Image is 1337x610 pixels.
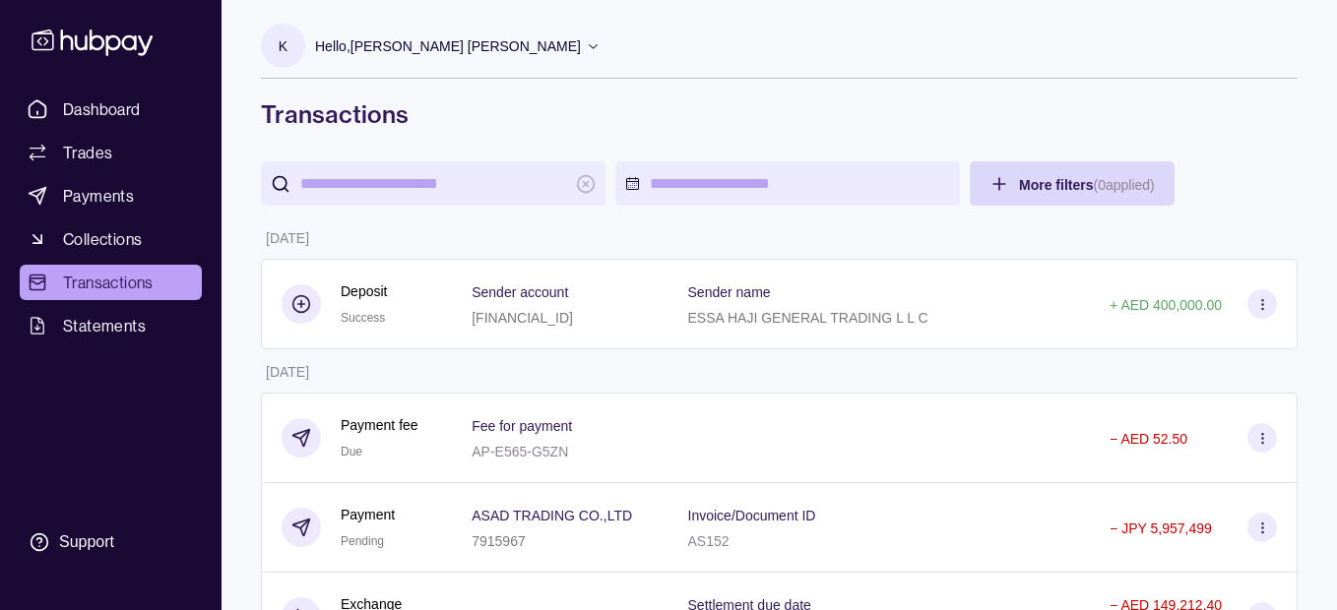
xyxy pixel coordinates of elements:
span: More filters [1019,177,1155,193]
span: Payments [63,184,134,208]
a: Trades [20,135,202,170]
a: Payments [20,178,202,213]
p: Fee for payment [472,418,572,434]
p: ASAD TRADING CO.,LTD [472,508,632,523]
div: Support [59,531,114,553]
a: Support [20,521,202,563]
span: Collections [63,227,142,251]
p: + AED 400,000.00 [1110,297,1222,313]
p: Payment [341,504,395,525]
p: [FINANCIAL_ID] [472,310,573,326]
span: Success [341,311,385,325]
a: Dashboard [20,91,202,127]
p: ( 0 applied) [1093,177,1154,193]
button: More filters(0applied) [970,161,1175,206]
p: Sender name [688,284,771,300]
p: Invoice/Document ID [688,508,816,523]
p: AS152 [688,533,730,549]
span: Statements [63,314,146,337]
a: Transactions [20,265,202,300]
input: search [300,161,566,206]
p: Deposit [341,280,387,302]
p: ESSA HAJI GENERAL TRADING L L C [688,310,928,326]
p: K [279,35,287,57]
p: − JPY 5,957,499 [1110,520,1212,536]
span: Transactions [63,271,154,294]
p: − AED 52.50 [1110,431,1187,447]
p: Hello, [PERSON_NAME] [PERSON_NAME] [315,35,581,57]
span: Dashboard [63,97,141,121]
p: [DATE] [266,230,309,246]
p: [DATE] [266,364,309,380]
a: Collections [20,221,202,257]
p: AP-E565-G5ZN [472,444,568,459]
a: Statements [20,308,202,343]
span: Pending [341,534,384,548]
span: Trades [63,141,112,164]
span: Due [341,445,362,458]
h1: Transactions [261,98,1298,130]
p: Sender account [472,284,568,300]
p: 7915967 [472,533,526,549]
p: Payment fee [341,414,418,436]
